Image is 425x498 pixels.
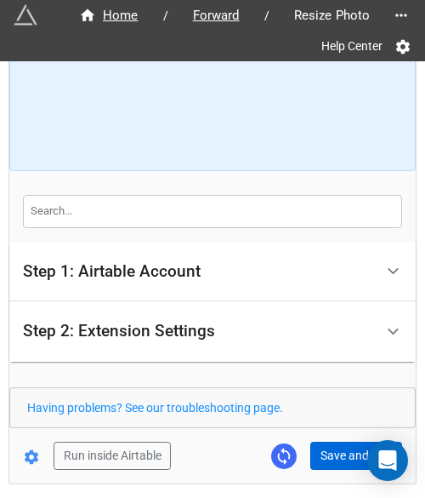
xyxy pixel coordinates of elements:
a: Home [61,5,156,26]
a: Having problems? See our troubleshooting page. [27,401,283,415]
input: Search... [23,195,402,227]
a: Forward [175,5,258,26]
a: Sync Base Structure [271,444,297,469]
span: Resize Photo [284,6,381,26]
li: / [163,7,168,25]
div: Step 2: Extension Settings [23,323,215,340]
li: / [264,7,269,25]
div: Step 2: Extension Settings [9,301,416,362]
span: Forward [183,6,250,26]
button: Run inside Airtable [54,442,171,471]
div: Step 1: Airtable Account [23,263,201,280]
a: Help Center [309,31,394,61]
nav: breadcrumb [61,5,388,26]
div: Home [79,6,139,26]
div: Open Intercom Messenger [367,440,408,481]
button: Save and Run [310,442,402,471]
div: Step 1: Airtable Account [9,242,416,302]
img: miniextensions-icon.73ae0678.png [14,3,37,27]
